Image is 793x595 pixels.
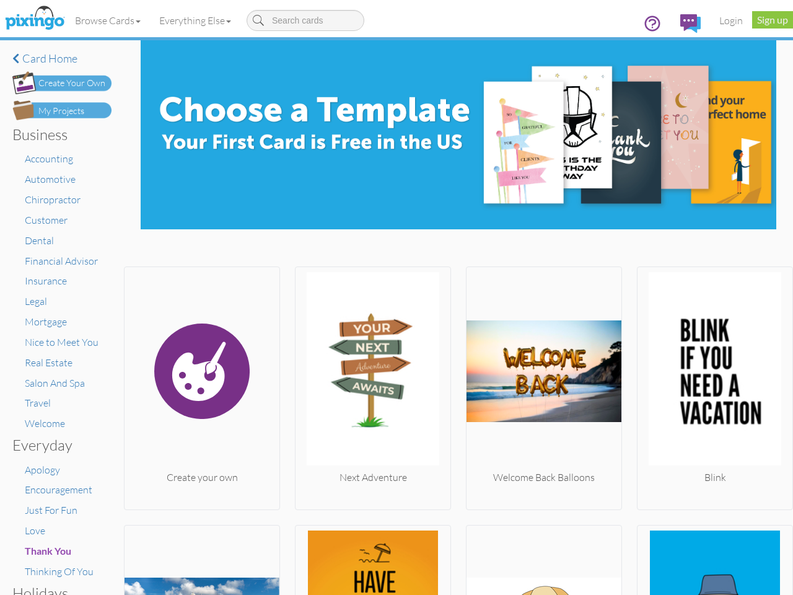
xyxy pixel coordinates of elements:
[296,470,450,485] div: Next Adventure
[12,53,112,65] a: Card home
[12,437,102,453] h3: Everyday
[25,315,67,328] a: Mortgage
[680,14,701,33] img: comments.svg
[38,105,84,118] div: My Projects
[25,565,94,578] a: Thinking Of You
[637,272,792,470] img: 20250416-225331-00ac61b41b59-250.jpg
[66,5,150,36] a: Browse Cards
[25,295,47,307] a: Legal
[125,272,279,470] img: create.svg
[296,272,450,470] img: 20250811-165541-04b25b21e4b4-250.jpg
[247,10,364,31] input: Search cards
[25,417,65,430] a: Welcome
[637,470,792,485] div: Blink
[25,275,67,287] a: Insurance
[710,5,752,36] a: Login
[25,483,92,496] a: Encouragement
[25,356,72,369] a: Real Estate
[25,464,60,476] a: Apology
[150,5,240,36] a: Everything Else
[12,71,112,94] img: create-own-button.png
[467,470,621,485] div: Welcome Back Balloons
[25,336,99,348] a: Nice to Meet You
[25,152,73,165] a: Accounting
[25,234,54,247] a: Dental
[125,470,279,485] div: Create your own
[141,40,776,229] img: e8896c0d-71ea-4978-9834-e4f545c8bf84.jpg
[12,100,112,120] img: my-projects-button.png
[2,3,68,34] img: pixingo logo
[467,272,621,470] img: 20250124-200456-ac61e44cdf43-250.png
[25,173,76,185] a: Automotive
[25,193,81,206] a: Chiropractor
[25,255,98,267] a: Financial Advisor
[25,524,45,537] a: Love
[792,594,793,595] iframe: Chat
[25,504,77,516] a: Just For Fun
[25,377,85,389] a: Salon And Spa
[25,545,71,557] a: Thank You
[38,77,105,90] div: Create Your Own
[25,397,51,409] a: Travel
[12,126,102,143] h3: Business
[25,545,71,557] span: Thank You
[752,11,793,29] a: Sign up
[25,214,68,226] a: Customer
